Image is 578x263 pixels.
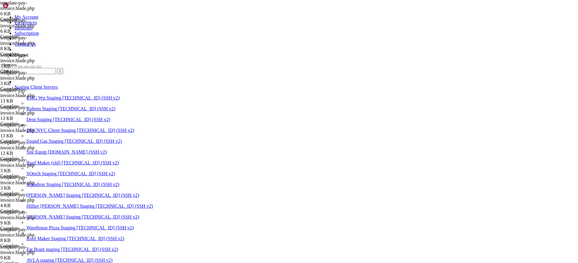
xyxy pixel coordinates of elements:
x-row: * The default web root is located at /var/www/html [2,128,499,132]
span: template-pay-invoice.blade.php [0,0,35,11]
span: template-pay-invoice.blade.php [0,35,57,51]
x-row: * Support: [URL][DOMAIN_NAME] [2,2,499,7]
x-row: immediately add the WordPress administrator at [URL][TECHNICAL_ID]. [2,183,499,188]
span: template-pay-invoice.blade.php [0,140,35,150]
x-row: : # [2,216,499,220]
span: template-pay-invoice.blade.php [0,227,35,237]
x-row: For help and more information, visit [URL][DOMAIN_NAME] [2,193,499,197]
div: Complete [0,51,57,57]
x-row: 163 updates can be installed immediately. [2,49,499,53]
x-row: Usage of /: 28.5% of 77.35GB IPv4 address for eth0: [TECHNICAL_ID] [2,26,499,30]
span: template-pay-invoice.blade.php [0,209,35,220]
x-row: * Certbot is preinstalled. Run it to configure HTTPS. See [2,151,499,155]
div: 13 KB [0,98,57,104]
span: ~ [152,216,154,220]
x-row: 3 of these updates are security updates. [2,54,499,58]
div: Complete [0,86,57,92]
x-row: To see these additional updates run: apt list --upgradable [2,58,499,63]
div: 3 KB [0,63,57,69]
x-row: System information as of [DATE] [2,12,499,16]
x-row: * The WordPress One-Click Quickstart guide: [URL][DOMAIN_NAME] [2,109,499,114]
span: template-pay-invoice.blade.php [0,157,57,173]
span: template-pay-invoice.blade.php [0,53,35,63]
x-row: To keep this Droplet secure, the UFW firewall is enabled. [2,90,499,95]
div: 6 KB [0,29,57,34]
x-row: On the server: [2,123,499,127]
span: root@hillierhopkinswp-1617014981815-s-2vcpu-4gb-intel-lon1-01 [2,216,149,220]
span: template-pay-invoice.blade.php [0,53,57,69]
div: (65, 46) [156,216,158,220]
span: template-pay-invoice.blade.php [0,209,57,226]
x-row: disabled by running "a2disconf block-xmlrpc" in the terminal. [2,165,499,169]
x-row: [URL][DOMAIN_NAME] for more detail. [2,155,499,160]
x-row: System load: 0.1 Users logged in: 0 [2,21,499,26]
div: 8 KB [0,46,57,51]
span: template-pay-invoice.blade.php [0,175,35,185]
x-row: *** System restart required *** [2,72,499,77]
span: template-pay-invoice.blade.php [0,18,57,34]
x-row: All ports are BLOCKED except 22 (SSH), 80 (HTTP), and 443 (HTTPS). [2,95,499,100]
div: Complete [0,191,57,196]
div: Complete [0,17,57,22]
span: template-pay-invoice.blade.php [0,122,35,133]
div: 3 KB [0,185,57,191]
x-row: Memory usage: 35% IPv4 address for eth0: [TECHNICAL_ID] [2,30,499,35]
div: Complete [0,104,57,109]
div: 6 KB [0,11,57,17]
div: 4 KB [0,203,57,208]
x-row: /var/www/html/wp-content/mu-plugins/fail2ban.php [2,146,499,151]
div: Complete [0,208,57,214]
div: 13 KB [0,133,57,139]
div: 8 KB [0,238,57,243]
div: Complete [0,243,57,249]
span: template-pay-invoice.blade.php [0,140,57,156]
div: Complete [0,226,57,231]
span: template-pay-invoice.blade.php [0,35,35,46]
div: Complete [0,173,57,179]
div: Complete [0,139,57,144]
div: 12 KB [0,151,57,156]
div: 3 KB [0,81,57,86]
div: 3 KB [0,168,57,173]
span: template-pay-invoice.blade.php [0,157,35,168]
x-row: To delete this message of the day: rm -rf /etc/update-motd.d/99-one-click [2,206,499,211]
span: template-pay-invoice.blade.php [0,175,57,191]
x-row: in /root/.digitalocean_password [2,137,499,142]
div: 9 KB [0,220,57,226]
x-row: * The must-use WordPress security plugin, fail2ban, is located at [2,142,499,146]
span: template-pay-invoice.blade.php [0,87,57,104]
span: template-pay-invoice.blade.php [0,70,35,81]
div: Complete [0,69,57,74]
x-row: Welcome to DigitalOcean's One-Click WordPress Droplet. [2,86,499,90]
x-row: In a web browser, you can view: [2,105,499,109]
span: template-pay-invoice.blade.php [0,105,35,115]
div: 9 KB [0,255,57,261]
div: Complete [0,156,57,161]
span: template-pay-invoice.blade.php [0,244,57,261]
span: template-pay-invoice.blade.php [0,0,57,17]
x-row: * The new WordPress site: [URL][TECHNICAL_ID] [2,114,499,118]
span: template-pay-invoice.blade.php [0,227,57,243]
span: template-pay-invoice.blade.php [0,244,35,255]
x-row: * For security, xmlrpc calls are blocked by default. This block can be [2,160,499,165]
span: template-pay-invoice.blade.php [0,122,57,139]
x-row: IMPORTANT: [2,174,499,179]
div: Complete [0,121,57,127]
span: template-pay-invoice.blade.php [0,192,35,203]
span: template-pay-invoice.blade.php [0,192,57,208]
span: template-pay-invoice.blade.php [0,87,35,98]
x-row: * The MySQL root password and MySQL wordpress user password are saved [2,132,499,137]
span: template-pay-invoice.blade.php [0,70,57,86]
span: template-pay-invoice.blade.php [0,105,57,121]
x-row: Processes: 145 [2,40,499,44]
x-row: Swap usage: 0% IPv4 address for eth1: [TECHNICAL_ID] [2,35,499,39]
div: Complete [0,34,57,39]
div: 13 KB [0,116,57,121]
x-row: After connecting to the Droplet for the first time, [2,179,499,183]
span: template-pay-invoice.blade.php [0,18,35,28]
x-row: Last login: [DATE] from [TECHNICAL_ID] [2,211,499,216]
